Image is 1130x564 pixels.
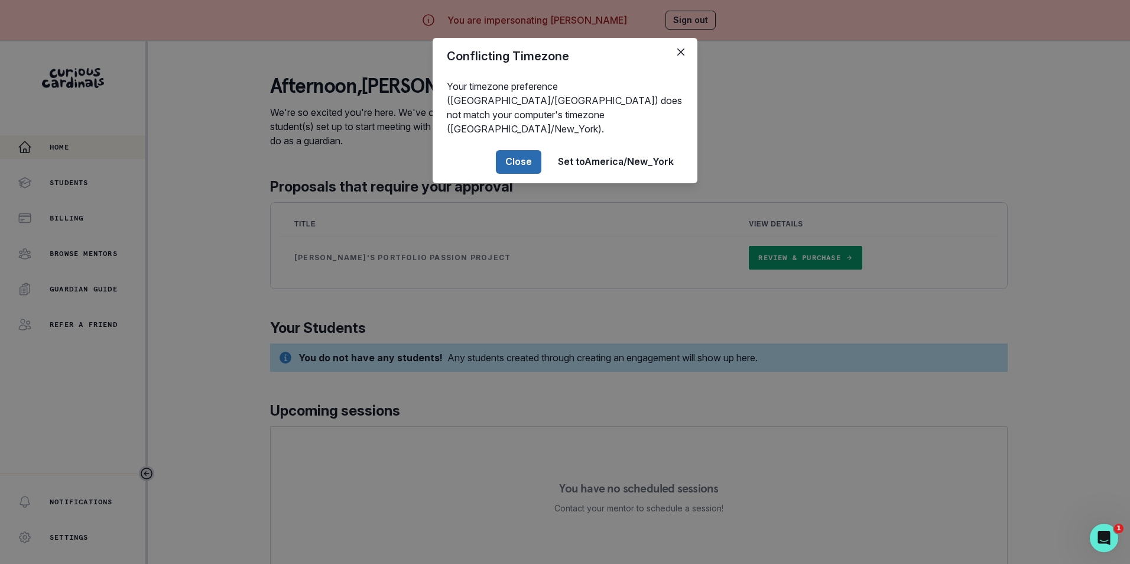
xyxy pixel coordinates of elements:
[1114,524,1123,533] span: 1
[496,150,541,174] button: Close
[433,74,697,141] div: Your timezone preference ([GEOGRAPHIC_DATA]/[GEOGRAPHIC_DATA]) does not match your computer's tim...
[433,38,697,74] header: Conflicting Timezone
[548,150,683,174] button: Set toAmerica/New_York
[1090,524,1118,552] iframe: Intercom live chat
[671,43,690,61] button: Close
